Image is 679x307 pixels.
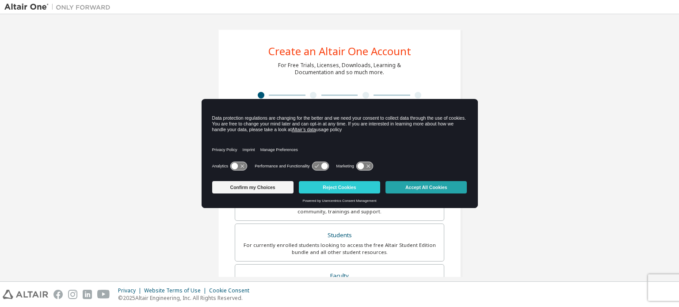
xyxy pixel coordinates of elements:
p: © 2025 Altair Engineering, Inc. All Rights Reserved. [118,294,255,302]
img: instagram.svg [68,290,77,299]
div: Cookie Consent [209,287,255,294]
img: altair_logo.svg [3,290,48,299]
img: Altair One [4,3,115,11]
div: For Free Trials, Licenses, Downloads, Learning & Documentation and so much more. [278,62,401,76]
div: Privacy [118,287,144,294]
img: youtube.svg [97,290,110,299]
img: linkedin.svg [83,290,92,299]
div: Students [240,229,439,242]
div: Faculty [240,270,439,282]
div: Website Terms of Use [144,287,209,294]
img: facebook.svg [53,290,63,299]
div: For currently enrolled students looking to access the free Altair Student Edition bundle and all ... [240,242,439,256]
div: Create an Altair One Account [268,46,411,57]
